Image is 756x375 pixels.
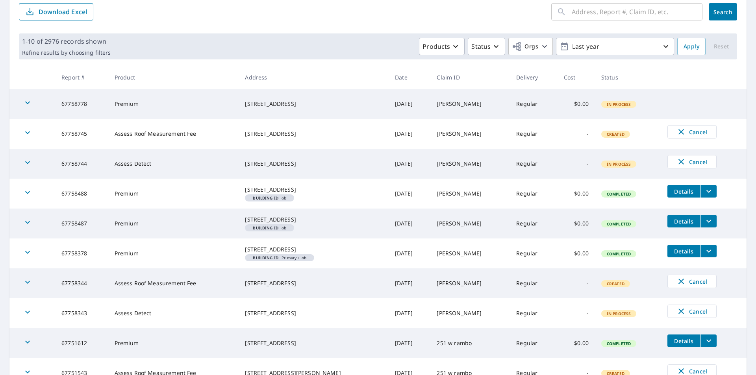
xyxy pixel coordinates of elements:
span: Completed [602,341,636,346]
button: Download Excel [19,3,93,20]
span: In Process [602,311,636,316]
p: 1-10 of 2976 records shown [22,37,111,46]
td: [DATE] [389,238,430,268]
td: 67751612 [55,328,108,358]
td: [PERSON_NAME] [430,268,510,298]
td: Regular [510,119,558,149]
span: Completed [602,191,636,197]
span: In Process [602,161,636,167]
td: Regular [510,89,558,119]
td: [DATE] [389,119,430,149]
button: Status [468,38,505,55]
em: Building ID [253,196,278,200]
span: Details [672,218,696,225]
td: - [558,268,595,298]
td: Regular [510,149,558,179]
td: 67758487 [55,209,108,238]
button: detailsBtn-67758378 [667,245,700,257]
td: Premium [108,209,239,238]
span: ob [248,226,291,230]
button: filesDropdownBtn-67758487 [700,215,717,227]
td: $0.00 [558,89,595,119]
div: [STREET_ADDRESS] [245,130,382,138]
span: Created [602,131,629,137]
td: 67758343 [55,298,108,328]
span: Apply [684,42,699,52]
th: Date [389,66,430,89]
button: detailsBtn-67758488 [667,185,700,198]
div: [STREET_ADDRESS] [245,160,382,168]
p: Refine results by choosing filters [22,49,111,56]
td: [DATE] [389,179,430,209]
td: - [558,149,595,179]
td: Regular [510,328,558,358]
td: [DATE] [389,89,430,119]
td: Regular [510,238,558,268]
span: Details [672,337,696,345]
span: Details [672,188,696,195]
td: Regular [510,298,558,328]
td: [DATE] [389,149,430,179]
td: Assess Roof Measurement Fee [108,268,239,298]
div: [STREET_ADDRESS] [245,186,382,194]
p: Last year [569,40,661,54]
div: [STREET_ADDRESS] [245,279,382,287]
td: Regular [510,209,558,238]
button: Orgs [508,38,553,55]
div: [STREET_ADDRESS] [245,246,382,253]
input: Address, Report #, Claim ID, etc. [572,1,702,23]
button: Products [419,38,465,55]
td: Assess Detect [108,298,239,328]
em: Building ID [253,256,278,260]
td: [PERSON_NAME] [430,119,510,149]
button: detailsBtn-67758487 [667,215,700,227]
div: [STREET_ADDRESS] [245,216,382,224]
td: $0.00 [558,179,595,209]
td: - [558,298,595,328]
td: Regular [510,268,558,298]
td: 67758378 [55,238,108,268]
span: Created [602,281,629,286]
td: 67758744 [55,149,108,179]
button: Cancel [667,155,717,168]
td: [DATE] [389,268,430,298]
th: Product [108,66,239,89]
span: Orgs [512,42,538,52]
td: 67758778 [55,89,108,119]
button: detailsBtn-67751612 [667,334,700,347]
th: Claim ID [430,66,510,89]
button: filesDropdownBtn-67758378 [700,245,717,257]
td: Assess Detect [108,149,239,179]
td: - [558,119,595,149]
span: Cancel [676,307,708,316]
button: Apply [677,38,706,55]
span: Primary + ob [248,256,311,260]
td: $0.00 [558,328,595,358]
td: $0.00 [558,238,595,268]
td: 251 w rambo [430,328,510,358]
p: Status [471,42,491,51]
div: [STREET_ADDRESS] [245,309,382,317]
button: Last year [556,38,674,55]
span: Search [715,8,731,16]
td: [PERSON_NAME] [430,238,510,268]
td: Assess Roof Measurement Fee [108,119,239,149]
td: [DATE] [389,298,430,328]
span: ob [248,196,291,200]
button: Cancel [667,125,717,139]
th: Delivery [510,66,558,89]
td: [DATE] [389,328,430,358]
span: Cancel [676,157,708,166]
td: Premium [108,179,239,209]
span: Details [672,248,696,255]
td: $0.00 [558,209,595,238]
td: [PERSON_NAME] [430,149,510,179]
span: In Process [602,102,636,107]
th: Report # [55,66,108,89]
p: Download Excel [39,7,87,16]
button: Cancel [667,275,717,288]
td: 67758488 [55,179,108,209]
td: 67758745 [55,119,108,149]
em: Building ID [253,226,278,230]
span: Cancel [676,127,708,137]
